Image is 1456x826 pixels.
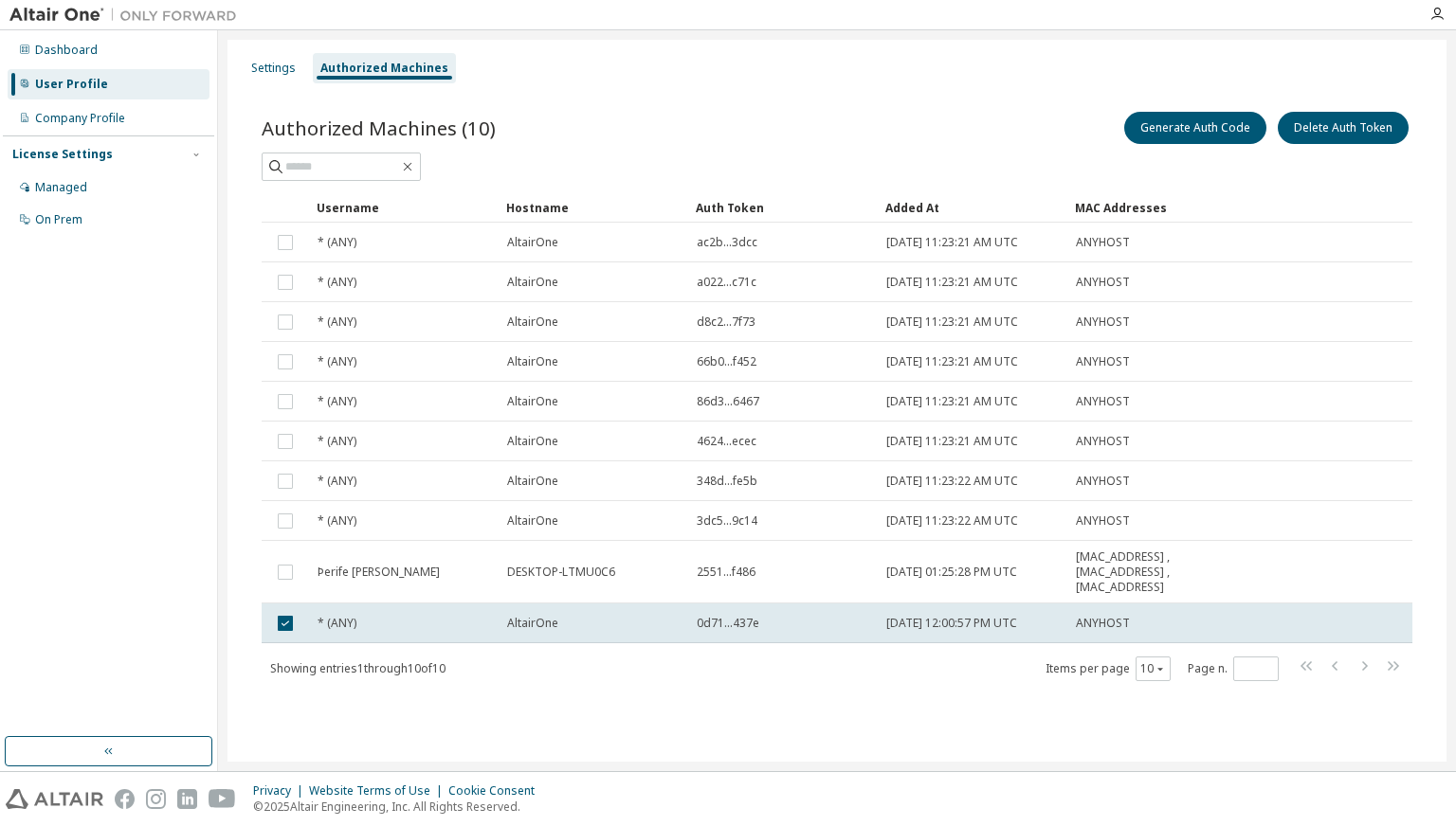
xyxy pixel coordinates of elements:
[507,394,558,409] span: AltairOne
[886,394,1018,409] span: [DATE] 11:23:21 AM UTC
[1076,275,1130,290] span: ANYHOST
[697,394,759,409] span: 86d3...6467
[886,474,1018,489] span: [DATE] 11:23:22 AM UTC
[115,789,135,809] img: facebook.svg
[251,61,296,76] div: Settings
[886,314,1018,330] span: [DATE] 11:23:21 AM UTC
[507,434,558,449] span: AltairOne
[697,565,755,580] span: 2551...f486
[507,235,558,250] span: AltairOne
[1076,513,1130,529] span: ANYHOST
[253,783,309,799] div: Privacy
[885,192,1060,223] div: Added At
[209,789,236,809] img: youtube.svg
[886,275,1018,290] span: [DATE] 11:23:21 AM UTC
[318,565,440,580] span: Þerife [PERSON_NAME]
[35,180,87,195] div: Managed
[35,43,98,58] div: Dashboard
[507,565,615,580] span: DESKTOP-LTMU0C6
[697,354,756,369] span: 66b0...f452
[1076,474,1130,489] span: ANYHOST
[886,434,1018,449] span: [DATE] 11:23:21 AM UTC
[697,513,757,529] span: 3dc5...9c14
[697,434,756,449] span: 4624...ecec
[697,314,755,330] span: d8c2...7f73
[507,474,558,489] span: AltairOne
[318,275,356,290] span: * (ANY)
[318,434,356,449] span: * (ANY)
[309,783,448,799] div: Website Terms of Use
[507,513,558,529] span: AltairOne
[1140,661,1166,676] button: 10
[1188,656,1279,681] span: Page n.
[507,275,558,290] span: AltairOne
[318,354,356,369] span: * (ANY)
[886,354,1018,369] span: [DATE] 11:23:21 AM UTC
[507,314,558,330] span: AltairOne
[12,147,113,162] div: License Settings
[1124,112,1266,144] button: Generate Auth Code
[1046,656,1171,681] span: Items per page
[506,192,681,223] div: Hostname
[507,616,558,631] span: AltairOne
[1076,549,1218,595] span: [MAC_ADDRESS] , [MAC_ADDRESS] , [MAC_ADDRESS]
[262,115,496,141] span: Authorized Machines (10)
[320,61,448,76] div: Authorized Machines
[448,783,546,799] div: Cookie Consent
[507,354,558,369] span: AltairOne
[317,192,491,223] div: Username
[6,789,103,809] img: altair_logo.svg
[318,474,356,489] span: * (ANY)
[35,111,125,126] div: Company Profile
[1076,354,1130,369] span: ANYHOST
[886,565,1017,580] span: [DATE] 01:25:28 PM UTC
[1075,192,1219,223] div: MAC Addresses
[318,616,356,631] span: * (ANY)
[35,212,82,227] div: On Prem
[253,799,546,815] p: © 2025 Altair Engineering, Inc. All Rights Reserved.
[697,616,759,631] span: 0d71...437e
[697,474,757,489] span: 348d...fe5b
[318,513,356,529] span: * (ANY)
[270,660,446,676] span: Showing entries 1 through 10 of 10
[886,513,1018,529] span: [DATE] 11:23:22 AM UTC
[1076,434,1130,449] span: ANYHOST
[697,235,757,250] span: ac2b...3dcc
[696,192,870,223] div: Auth Token
[9,6,246,25] img: Altair One
[1076,314,1130,330] span: ANYHOST
[886,616,1017,631] span: [DATE] 12:00:57 PM UTC
[318,394,356,409] span: * (ANY)
[1076,394,1130,409] span: ANYHOST
[1076,616,1130,631] span: ANYHOST
[1076,235,1130,250] span: ANYHOST
[1278,112,1409,144] button: Delete Auth Token
[177,789,197,809] img: linkedin.svg
[318,314,356,330] span: * (ANY)
[318,235,356,250] span: * (ANY)
[697,275,756,290] span: a022...c71c
[35,77,108,92] div: User Profile
[886,235,1018,250] span: [DATE] 11:23:21 AM UTC
[146,789,166,809] img: instagram.svg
